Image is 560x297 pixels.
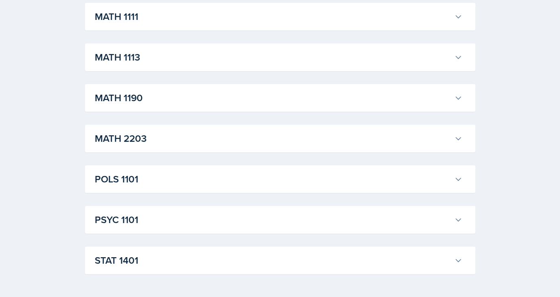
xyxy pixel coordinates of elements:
h3: MATH 1190 [95,91,451,105]
button: MATH 1113 [93,48,464,66]
button: MATH 1111 [93,8,464,26]
h3: MATH 2203 [95,131,451,146]
button: STAT 1401 [93,251,464,269]
h3: MATH 1111 [95,9,451,24]
button: PSYC 1101 [93,211,464,229]
h3: PSYC 1101 [95,212,451,227]
h3: POLS 1101 [95,172,451,186]
button: POLS 1101 [93,170,464,188]
button: MATH 2203 [93,130,464,147]
h3: STAT 1401 [95,253,451,268]
h3: MATH 1113 [95,50,451,65]
button: MATH 1190 [93,89,464,107]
